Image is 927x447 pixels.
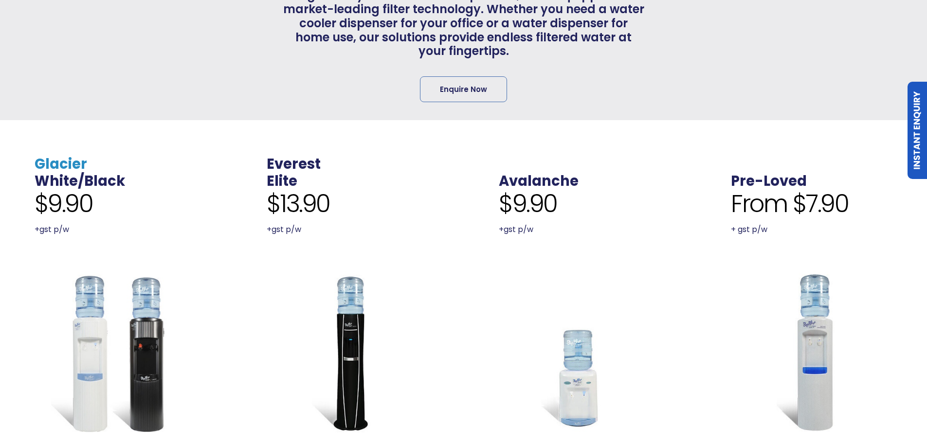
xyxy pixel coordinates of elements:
[731,171,807,191] a: Pre-Loved
[908,82,927,179] a: Instant Enquiry
[499,223,660,236] p: +gst p/w
[267,171,297,191] a: Elite
[267,223,428,236] p: +gst p/w
[731,154,735,174] span: .
[35,189,93,218] span: $9.90
[267,189,330,218] span: $13.90
[267,154,321,174] a: Everest
[420,76,507,102] a: Enquire Now
[731,223,892,236] p: + gst p/w
[499,189,557,218] span: $9.90
[35,223,196,236] p: +gst p/w
[35,154,87,174] a: Glacier
[35,171,125,191] a: White/Black
[35,271,196,433] a: Fill your own Glacier
[499,154,503,174] span: .
[499,171,579,191] a: Avalanche
[731,189,848,218] span: From $7.90
[863,383,913,433] iframe: Chatbot
[731,271,892,433] a: Refurbished
[499,271,660,433] a: Avalanche
[267,271,428,433] a: Fill your own Everest Elite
